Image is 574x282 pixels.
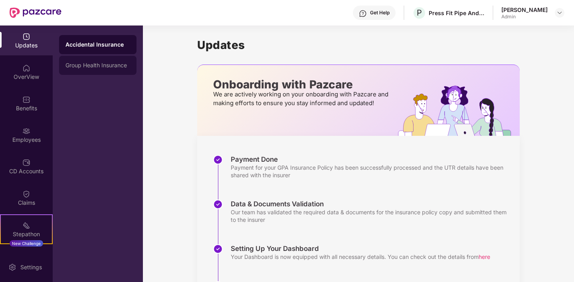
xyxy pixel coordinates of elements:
[231,155,512,164] div: Payment Done
[1,230,52,238] div: Stepathon
[22,127,30,135] img: svg+xml;base64,PHN2ZyBpZD0iRW1wbG95ZWVzIiB4bWxucz0iaHR0cDovL3d3dy53My5vcmcvMjAwMC9zdmciIHdpZHRoPS...
[10,8,61,18] img: New Pazcare Logo
[231,164,512,179] div: Payment for your GPA Insurance Policy has been successfully processed and the UTR details have be...
[22,33,30,41] img: svg+xml;base64,PHN2ZyBpZD0iVXBkYXRlZCIgeG1sbnM9Imh0dHA6Ly93d3cudzMub3JnLzIwMDAvc3ZnIiB3aWR0aD0iMj...
[65,41,130,49] div: Accidental Insurance
[10,240,43,247] div: New Challenge
[22,96,30,104] img: svg+xml;base64,PHN2ZyBpZD0iQmVuZWZpdHMiIHhtbG5zPSJodHRwOi8vd3d3LnczLm9yZy8yMDAwL3N2ZyIgd2lkdGg9Ij...
[22,221,30,229] img: svg+xml;base64,PHN2ZyB4bWxucz0iaHR0cDovL3d3dy53My5vcmcvMjAwMC9zdmciIHdpZHRoPSIyMSIgaGVpZ2h0PSIyMC...
[231,253,490,260] div: Your Dashboard is now equipped with all necessary details. You can check out the details from
[213,90,391,108] p: We are actively working on your onboarding with Pazcare and making efforts to ensure you stay inf...
[501,14,548,20] div: Admin
[22,190,30,198] img: svg+xml;base64,PHN2ZyBpZD0iQ2xhaW0iIHhtbG5zPSJodHRwOi8vd3d3LnczLm9yZy8yMDAwL3N2ZyIgd2lkdGg9IjIwIi...
[213,200,223,209] img: svg+xml;base64,PHN2ZyBpZD0iU3RlcC1Eb25lLTMyeDMyIiB4bWxucz0iaHR0cDovL3d3dy53My5vcmcvMjAwMC9zdmciIH...
[231,200,512,208] div: Data & Documents Validation
[197,38,520,52] h1: Updates
[22,159,30,166] img: svg+xml;base64,PHN2ZyBpZD0iQ0RfQWNjb3VudHMiIGRhdGEtbmFtZT0iQ0QgQWNjb3VudHMiIHhtbG5zPSJodHRwOi8vd3...
[18,263,44,271] div: Settings
[501,6,548,14] div: [PERSON_NAME]
[231,208,512,223] div: Our team has validated the required data & documents for the insurance policy copy and submitted ...
[8,263,16,271] img: svg+xml;base64,PHN2ZyBpZD0iU2V0dGluZy0yMHgyMCIgeG1sbnM9Imh0dHA6Ly93d3cudzMub3JnLzIwMDAvc3ZnIiB3aW...
[429,9,485,17] div: Press Fit Pipe And Profile
[213,155,223,164] img: svg+xml;base64,PHN2ZyBpZD0iU3RlcC1Eb25lLTMyeDMyIiB4bWxucz0iaHR0cDovL3d3dy53My5vcmcvMjAwMC9zdmciIH...
[479,253,490,260] span: here
[231,244,490,253] div: Setting Up Your Dashboard
[22,64,30,72] img: svg+xml;base64,PHN2ZyBpZD0iSG9tZSIgeG1sbnM9Imh0dHA6Ly93d3cudzMub3JnLzIwMDAvc3ZnIiB3aWR0aD0iMjAiIG...
[556,10,563,16] img: svg+xml;base64,PHN2ZyBpZD0iRHJvcGRvd24tMzJ4MzIiIHhtbG5zPSJodHRwOi8vd3d3LnczLm9yZy8yMDAwL3N2ZyIgd2...
[65,62,130,69] div: Group Health Insurance
[370,10,390,16] div: Get Help
[359,10,367,18] img: svg+xml;base64,PHN2ZyBpZD0iSGVscC0zMngzMiIgeG1sbnM9Imh0dHA6Ly93d3cudzMub3JnLzIwMDAvc3ZnIiB3aWR0aD...
[213,244,223,254] img: svg+xml;base64,PHN2ZyBpZD0iU3RlcC1Eb25lLTMyeDMyIiB4bWxucz0iaHR0cDovL3d3dy53My5vcmcvMjAwMC9zdmciIH...
[417,8,422,18] span: P
[213,81,391,88] p: Onboarding with Pazcare
[398,86,520,136] img: hrOnboarding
